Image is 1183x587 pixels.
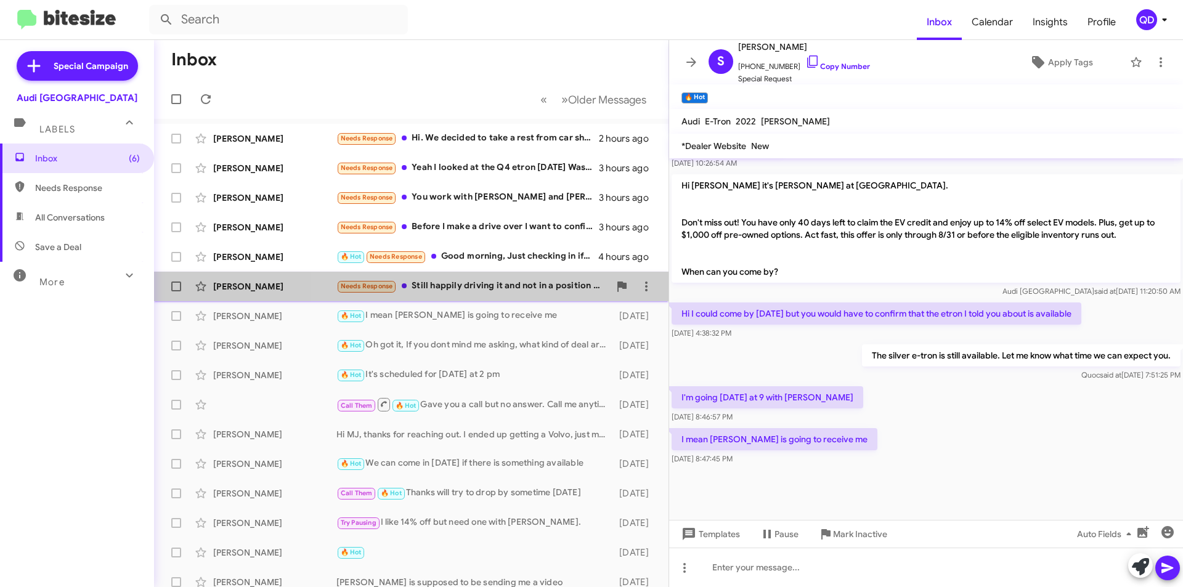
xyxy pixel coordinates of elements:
span: 🔥 Hot [341,548,362,556]
div: [DATE] [613,458,659,470]
p: Hi [PERSON_NAME] it's [PERSON_NAME] at [GEOGRAPHIC_DATA]. Don't miss out! You have only 40 days l... [672,174,1181,283]
div: 4 hours ago [598,251,659,263]
span: *Dealer Website [681,140,746,152]
div: [PERSON_NAME] [213,487,336,500]
span: Pause [774,523,799,545]
a: Special Campaign [17,51,138,81]
p: I'm going [DATE] at 9 with [PERSON_NAME] [672,386,863,408]
p: Hi I could come by [DATE] but you would have to confirm that the etron I told you about is available [672,302,1081,325]
span: « [540,92,547,107]
div: [DATE] [613,399,659,411]
div: [PERSON_NAME] [213,339,336,352]
span: 🔥 Hot [341,459,362,468]
div: Gave you a call but no answer. Call me anytime. [336,397,613,412]
div: Thanks will try to drop by sometime [DATE] [336,486,613,500]
a: Copy Number [805,62,870,71]
div: Still happily driving it and not in a position to sell yet. Thank you. [336,279,609,293]
button: Auto Fields [1067,523,1146,545]
div: [DATE] [613,339,659,352]
span: Special Campaign [54,60,128,72]
span: 🔥 Hot [341,371,362,379]
span: [PHONE_NUMBER] [738,54,870,73]
div: I like 14% off but need one with [PERSON_NAME]. [336,516,613,530]
div: [PERSON_NAME] [213,458,336,470]
span: [DATE] 4:38:32 PM [672,328,731,338]
span: Call Them [341,489,373,497]
button: Previous [533,87,555,112]
span: Save a Deal [35,241,81,253]
span: Quoc [DATE] 7:51:25 PM [1081,370,1181,379]
div: It's scheduled for [DATE] at 2 pm [336,368,613,382]
span: [DATE] 10:26:54 AM [672,158,737,168]
span: Auto Fields [1077,523,1136,545]
span: Needs Response [341,164,393,172]
span: New [751,140,769,152]
span: Needs Response [35,182,140,194]
span: Special Request [738,73,870,85]
div: QD [1136,9,1157,30]
span: Mark Inactive [833,523,887,545]
a: Profile [1078,4,1126,40]
span: [DATE] 8:47:45 PM [672,454,733,463]
input: Search [149,5,408,34]
div: [DATE] [613,310,659,322]
span: Try Pausing [341,519,376,527]
span: 🔥 Hot [341,253,362,261]
span: 🔥 Hot [341,341,362,349]
div: 3 hours ago [599,162,659,174]
div: [PERSON_NAME] [213,517,336,529]
div: [PERSON_NAME] [213,192,336,204]
span: » [561,92,568,107]
div: [PERSON_NAME] [213,162,336,174]
nav: Page navigation example [534,87,654,112]
a: Calendar [962,4,1023,40]
span: [PERSON_NAME] [761,116,830,127]
a: Insights [1023,4,1078,40]
p: I mean [PERSON_NAME] is going to receive me [672,428,877,450]
span: 🔥 Hot [381,489,402,497]
span: said at [1094,286,1116,296]
div: 3 hours ago [599,192,659,204]
div: [DATE] [613,487,659,500]
div: You work with [PERSON_NAME] and [PERSON_NAME]? [336,190,599,204]
span: Needs Response [370,253,422,261]
span: Needs Response [341,282,393,290]
span: Audi [681,116,700,127]
div: We can come in [DATE] if there is something available [336,456,613,471]
span: Older Messages [568,93,646,107]
span: E-Tron [705,116,731,127]
span: Call Them [341,402,373,410]
span: Needs Response [341,134,393,142]
div: Oh got it, If you dont mind me asking, what kind of deal are you getting there? What if i match o... [336,338,613,352]
a: Inbox [917,4,962,40]
div: Audi [GEOGRAPHIC_DATA] [17,92,137,104]
button: Templates [669,523,750,545]
div: I mean [PERSON_NAME] is going to receive me [336,309,613,323]
div: Before I make a drive over I want to confirm that your dealership would be willing to submit a sa... [336,220,599,234]
span: All Conversations [35,211,105,224]
span: Labels [39,124,75,135]
div: [DATE] [613,369,659,381]
p: The silver e-tron is still available. Let me know what time we can expect you. [862,344,1181,366]
span: said at [1100,370,1121,379]
span: More [39,277,65,288]
span: S [717,52,725,71]
button: QD [1126,9,1169,30]
div: [DATE] [613,428,659,440]
div: [PERSON_NAME] [213,546,336,559]
div: [PERSON_NAME] [213,280,336,293]
div: Hi MJ, thanks for reaching out. I ended up getting a Volvo, just made sense and was a little simp... [336,428,613,440]
button: Next [554,87,654,112]
span: Apply Tags [1048,51,1093,73]
span: Templates [679,523,740,545]
div: [DATE] [613,546,659,559]
div: Yeah I looked at the Q4 etron [DATE] Was thinking more of a Q6 etron. Not completely sure if I li... [336,161,599,175]
small: 🔥 Hot [681,92,708,103]
div: 3 hours ago [599,221,659,233]
span: (6) [129,152,140,164]
button: Pause [750,523,808,545]
span: Needs Response [341,193,393,201]
span: 🔥 Hot [396,402,417,410]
